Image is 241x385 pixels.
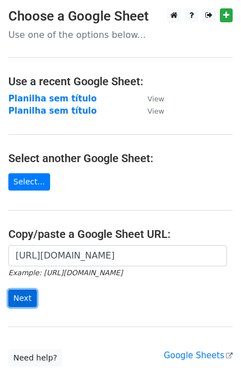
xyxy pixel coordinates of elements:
p: Use one of the options below... [8,29,233,41]
a: View [136,94,164,104]
input: Paste your Google Sheet URL here [8,245,227,266]
input: Next [8,290,37,307]
h4: Copy/paste a Google Sheet URL: [8,227,233,241]
div: Widget de chat [185,332,241,385]
a: Need help? [8,349,62,367]
small: View [147,107,164,115]
a: Google Sheets [164,350,233,360]
a: Planilha sem título [8,94,97,104]
small: View [147,95,164,103]
small: Example: [URL][DOMAIN_NAME] [8,269,122,277]
h4: Select another Google Sheet: [8,152,233,165]
a: Planilha sem título [8,106,97,116]
h4: Use a recent Google Sheet: [8,75,233,88]
a: Select... [8,173,50,191]
a: View [136,106,164,116]
iframe: Chat Widget [185,332,241,385]
h3: Choose a Google Sheet [8,8,233,25]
